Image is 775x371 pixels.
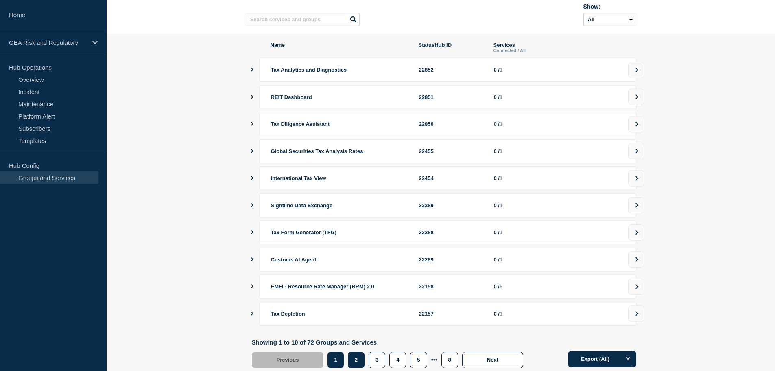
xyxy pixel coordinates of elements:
span: Name [271,42,409,53]
button: showServices [250,248,254,272]
span: Tax Form Generator (TFG) [271,229,337,235]
span: 6 [500,283,502,290]
span: Tax Depletion [271,311,305,317]
button: showServices [250,85,254,109]
span: REIT Dashboard [271,94,312,100]
span: Previous [277,357,299,363]
span: 0 / [494,148,500,154]
div: 22851 [419,94,484,100]
div: 22852 [419,67,484,73]
span: EMFI - Resource Rate Manager (RRM) 2.0 [271,283,374,290]
div: 22850 [419,121,484,127]
p: Services [493,42,625,48]
span: 0 / [494,202,500,209]
p: GEA Risk and Regulatory [9,39,87,46]
span: 1 [500,202,502,209]
p: Showing 1 to 10 of 72 Groups and Services [252,339,528,346]
span: 1 [500,257,502,263]
span: 1 [500,229,502,235]
button: 2 [348,352,365,368]
button: showServices [250,193,254,217]
span: 1 [500,94,502,100]
span: 0 / [494,257,500,263]
span: 1 [500,175,502,181]
button: Previous [252,352,324,368]
span: Tax Diligence Assistant [271,121,330,127]
span: 0 / [494,229,500,235]
span: 1 [500,67,502,73]
button: Export (All) [568,351,636,367]
div: Show: [583,3,636,10]
div: 22455 [419,148,484,154]
span: 0 / [494,67,500,73]
button: showServices [250,274,254,299]
button: showServices [250,302,254,326]
button: 4 [389,352,406,368]
span: StatusHub ID [419,42,484,53]
button: 3 [369,352,385,368]
button: showServices [250,139,254,163]
select: Archived [583,13,636,26]
span: Next [487,357,498,363]
span: 0 / [494,175,500,181]
button: showServices [250,58,254,82]
button: 1 [327,352,343,368]
div: 22388 [419,229,484,235]
span: International Tax View [271,175,326,181]
span: 0 / [494,94,500,100]
span: 1 [500,121,502,127]
button: showServices [250,112,254,136]
span: 0 / [494,121,500,127]
div: 22158 [419,283,484,290]
span: Customs AI Agent [271,257,317,263]
span: 1 [500,148,502,154]
span: Sightline Data Exchange [271,202,333,209]
div: 22289 [419,257,484,263]
div: 22454 [419,175,484,181]
button: showServices [250,220,254,244]
span: 1 [500,311,502,317]
span: 0 / [494,283,500,290]
button: showServices [250,166,254,190]
span: 0 / [494,311,500,317]
input: Search services and groups [246,13,360,26]
button: Options [620,351,636,367]
button: 8 [441,352,458,368]
div: 22157 [419,311,484,317]
button: Next [462,352,523,368]
button: 5 [410,352,427,368]
div: 22389 [419,202,484,209]
span: Global Securities Tax Analysis Rates [271,148,363,154]
p: Connected / All [493,48,625,53]
span: Tax Analytics and Diagnostics [271,67,347,73]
